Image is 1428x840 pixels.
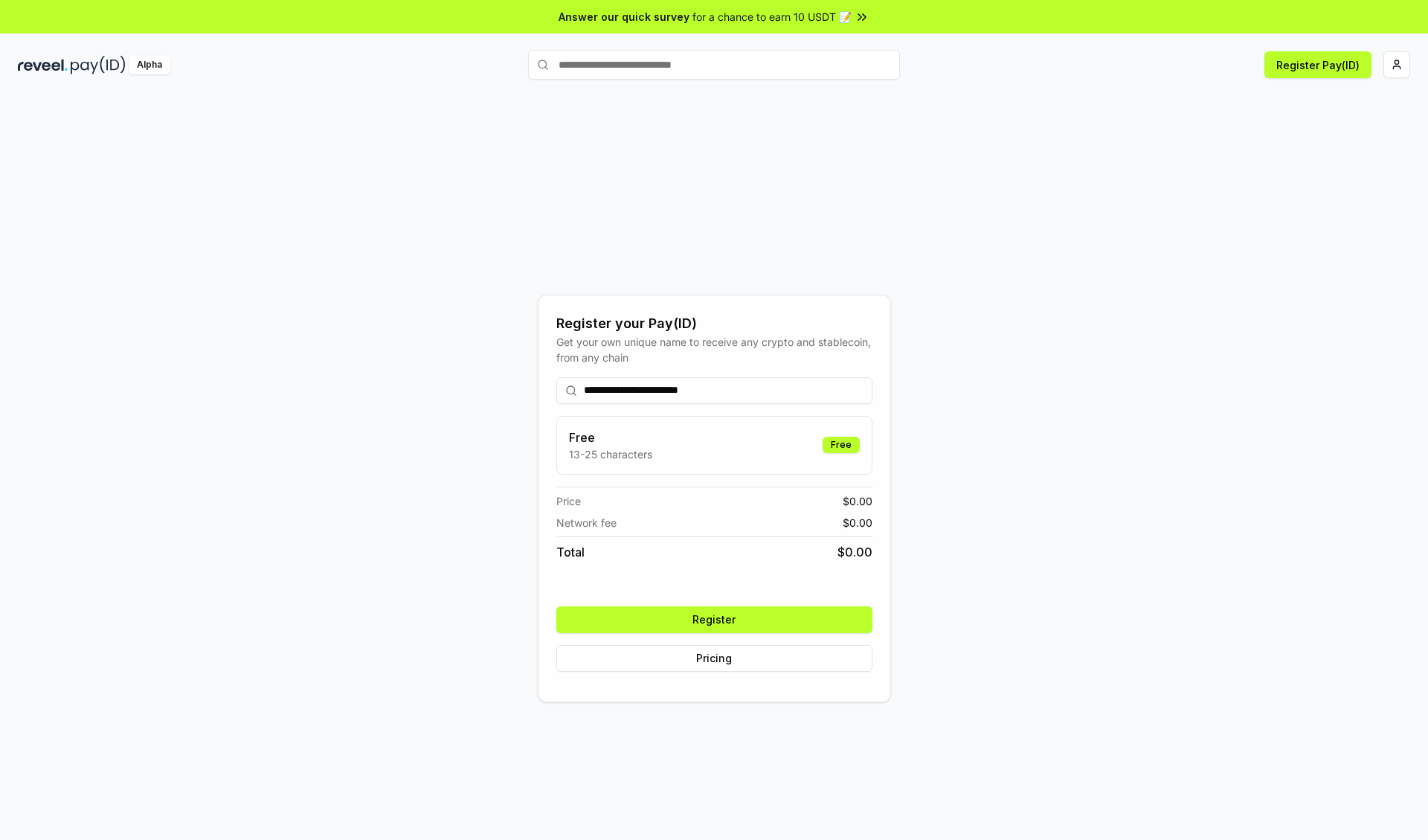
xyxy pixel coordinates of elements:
[843,515,872,530] span: $ 0.00
[692,9,852,25] span: for a chance to earn 10 USDT 📝
[556,606,872,633] button: Register
[556,334,872,365] div: Get your own unique name to receive any crypto and stablecoin, from any chain
[71,56,126,74] img: pay_id
[18,56,68,74] img: reveel_dark
[559,9,689,25] span: Answer our quick survey
[569,429,652,446] h3: Free
[843,493,872,509] span: $ 0.00
[556,645,872,672] button: Pricing
[556,543,585,561] span: Total
[1264,51,1371,78] button: Register Pay(ID)
[129,56,170,74] div: Alpha
[837,543,872,561] span: $ 0.00
[823,437,860,453] div: Free
[556,493,581,509] span: Price
[556,515,617,530] span: Network fee
[556,313,872,334] div: Register your Pay(ID)
[569,446,652,462] p: 13-25 characters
